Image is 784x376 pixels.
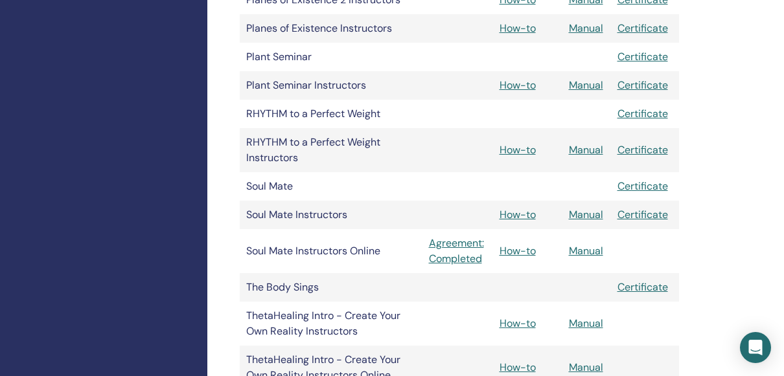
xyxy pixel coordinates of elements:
[617,280,668,294] a: Certificate
[240,43,422,71] td: Plant Seminar
[500,360,536,374] a: How-to
[617,50,668,63] a: Certificate
[240,229,422,273] td: Soul Mate Instructors Online
[500,78,536,92] a: How-to
[569,316,603,330] a: Manual
[240,201,422,229] td: Soul Mate Instructors
[617,179,668,193] a: Certificate
[240,302,422,346] td: ThetaHealing Intro - Create Your Own Reality Instructors
[240,273,422,302] td: The Body Sings
[617,21,668,35] a: Certificate
[240,71,422,100] td: Plant Seminar Instructors
[617,78,668,92] a: Certificate
[569,208,603,221] a: Manual
[500,244,536,258] a: How-to
[569,360,603,374] a: Manual
[569,78,603,92] a: Manual
[240,172,422,201] td: Soul Mate
[569,244,603,258] a: Manual
[569,21,603,35] a: Manual
[740,332,771,363] div: Open Intercom Messenger
[500,21,536,35] a: How-to
[500,143,536,157] a: How-to
[500,316,536,330] a: How-to
[429,236,487,267] a: Agreement: Completed
[240,14,422,43] td: Planes of Existence Instructors
[617,208,668,221] a: Certificate
[240,128,422,172] td: RHYTHM to a Perfect Weight Instructors
[569,143,603,157] a: Manual
[617,143,668,157] a: Certificate
[617,107,668,120] a: Certificate
[500,208,536,221] a: How-to
[240,100,422,128] td: RHYTHM to a Perfect Weight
